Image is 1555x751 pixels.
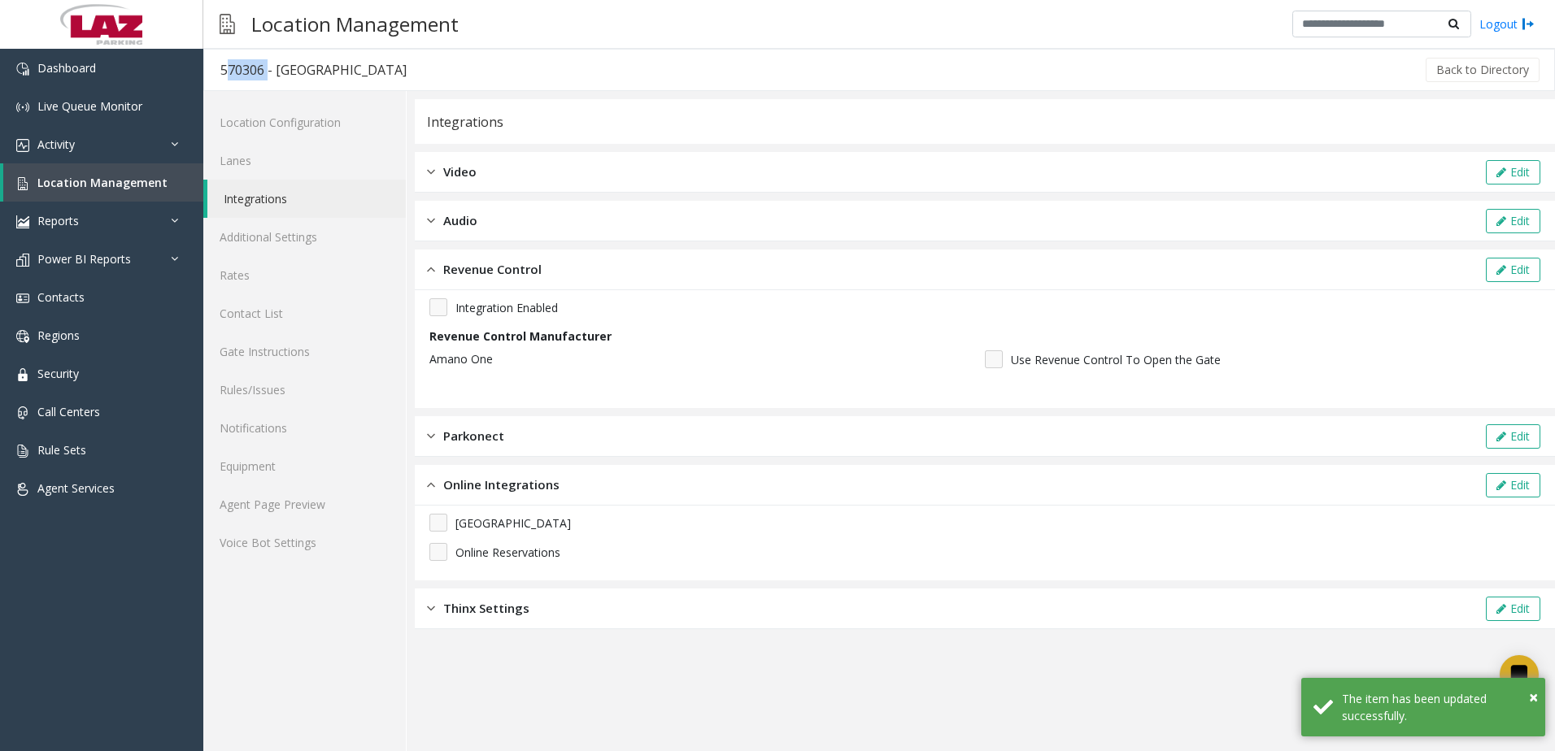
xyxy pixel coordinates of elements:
[203,218,406,256] a: Additional Settings
[429,350,977,367] p: Amano One
[207,180,406,218] a: Integrations
[37,404,100,419] span: Call Centers
[1486,209,1540,233] button: Edit
[37,289,85,305] span: Contacts
[203,409,406,447] a: Notifications
[1342,690,1533,724] div: The item has been updated successfully.
[1522,15,1535,33] img: logout
[427,260,435,279] img: opened
[427,427,435,445] img: closed
[203,447,406,485] a: Equipment
[16,292,29,305] img: 'icon'
[203,523,406,562] a: Voice Bot Settings
[37,442,86,458] span: Rule Sets
[37,98,142,114] span: Live Queue Monitor
[37,366,79,381] span: Security
[203,371,406,409] a: Rules/Issues
[427,475,435,494] img: opened
[16,368,29,381] img: 'icon'
[37,175,168,190] span: Location Management
[1486,597,1540,621] button: Edit
[203,332,406,371] a: Gate Instructions
[443,260,542,279] span: Revenue Control
[16,483,29,496] img: 'icon'
[1486,160,1540,184] button: Edit
[1486,424,1540,449] button: Edit
[16,215,29,228] img: 'icon'
[3,163,203,202] a: Location Management
[16,330,29,343] img: 'icon'
[455,514,571,532] span: [GEOGRAPHIC_DATA]
[37,213,79,228] span: Reports
[443,163,477,181] span: Video
[443,475,560,494] span: Online Integrations
[203,294,406,332] a: Contact List
[443,427,504,445] span: Parkonect
[37,328,80,343] span: Regions
[1011,351,1221,368] span: Use Revenue Control To Open the Gate
[1486,258,1540,282] button: Edit
[1486,473,1540,497] button: Edit
[203,103,406,141] a: Location Configuration
[37,251,131,267] span: Power BI Reports
[429,328,612,345] label: Revenue Control Manufacturer
[427,599,435,618] img: closed
[16,445,29,458] img: 'icon'
[455,299,558,316] span: Integration Enabled
[1529,685,1538,710] button: Close
[455,544,560,561] span: Online Reservations
[443,599,529,618] span: Thinx Settings
[37,60,96,76] span: Dashboard
[443,211,477,230] span: Audio
[16,63,29,76] img: 'icon'
[37,480,115,496] span: Agent Services
[203,256,406,294] a: Rates
[37,137,75,152] span: Activity
[220,4,235,44] img: pageIcon
[427,111,503,132] div: Integrations
[16,177,29,190] img: 'icon'
[16,254,29,267] img: 'icon'
[16,101,29,114] img: 'icon'
[1479,15,1535,33] a: Logout
[203,485,406,523] a: Agent Page Preview
[427,211,435,230] img: closed
[16,139,29,152] img: 'icon'
[1529,686,1538,708] span: ×
[243,4,467,44] h3: Location Management
[1426,58,1540,82] button: Back to Directory
[16,406,29,419] img: 'icon'
[220,59,407,80] div: 570306 - [GEOGRAPHIC_DATA]
[203,141,406,180] a: Lanes
[427,163,435,181] img: closed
